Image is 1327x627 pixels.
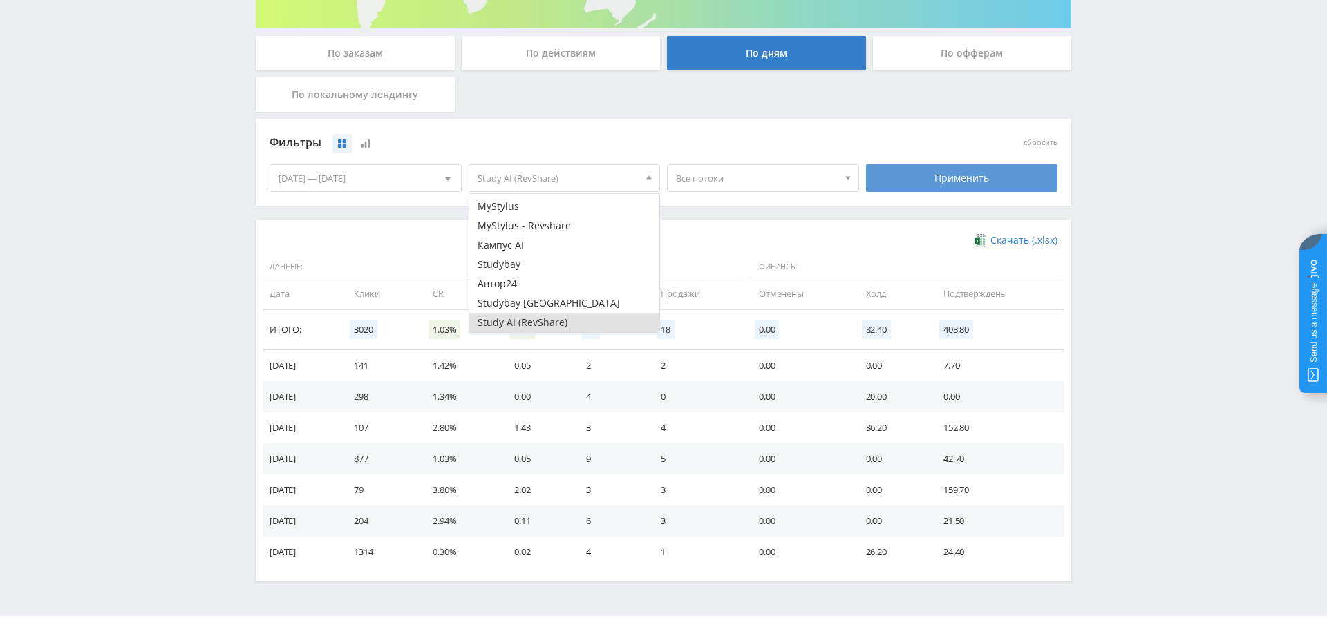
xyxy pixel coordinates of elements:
[647,443,744,474] td: 5
[469,216,660,235] button: MyStylus - Revshare
[572,505,647,537] td: 6
[1024,138,1057,147] button: сбросить
[852,278,930,309] td: Холд
[755,320,779,339] span: 0.00
[419,412,500,443] td: 2.80%
[873,36,1072,70] div: По офферам
[745,505,852,537] td: 0.00
[852,537,930,568] td: 26.20
[745,443,852,474] td: 0.00
[930,443,1064,474] td: 42.70
[676,165,838,191] span: Все потоки
[647,505,744,537] td: 3
[745,537,852,568] td: 0.00
[852,443,930,474] td: 0.00
[647,474,744,505] td: 3
[270,133,859,153] div: Фильтры
[500,443,572,474] td: 0.05
[930,505,1064,537] td: 21.50
[263,443,340,474] td: [DATE]
[852,350,930,381] td: 0.00
[340,412,419,443] td: 107
[745,381,852,412] td: 0.00
[930,474,1064,505] td: 159.70
[419,474,500,505] td: 3.80%
[340,537,419,568] td: 1314
[745,412,852,443] td: 0.00
[866,164,1058,192] div: Применить
[462,36,661,70] div: По действиям
[852,474,930,505] td: 0.00
[939,320,973,339] span: 408.80
[572,443,647,474] td: 9
[350,320,377,339] span: 3020
[500,412,572,443] td: 1.43
[930,412,1064,443] td: 152.80
[419,381,500,412] td: 1.34%
[500,381,572,412] td: 0.00
[263,350,340,381] td: [DATE]
[469,274,660,293] button: Автор24
[340,474,419,505] td: 79
[500,505,572,537] td: 0.11
[852,412,930,443] td: 36.20
[340,350,419,381] td: 141
[263,505,340,537] td: [DATE]
[572,474,647,505] td: 3
[263,381,340,412] td: [DATE]
[263,310,340,350] td: Итого:
[500,537,572,568] td: 0.02
[263,474,340,505] td: [DATE]
[647,350,744,381] td: 2
[930,350,1064,381] td: 7.70
[500,474,572,505] td: 2.02
[930,537,1064,568] td: 24.40
[572,537,647,568] td: 4
[419,350,500,381] td: 1.42%
[340,443,419,474] td: 877
[469,255,660,274] button: Studybay
[930,381,1064,412] td: 0.00
[975,233,986,247] img: xlsx
[469,293,660,313] button: Studybay [GEOGRAPHIC_DATA]
[667,36,866,70] div: По дням
[862,320,891,339] span: 82.40
[263,278,340,309] td: Дата
[340,278,419,309] td: Клики
[647,278,744,309] td: Продажи
[647,412,744,443] td: 4
[256,77,455,112] div: По локальному лендингу
[256,36,455,70] div: По заказам
[469,235,660,255] button: Кампус AI
[657,320,675,339] span: 18
[990,235,1057,246] span: Скачать (.xlsx)
[500,350,572,381] td: 0.05
[263,537,340,568] td: [DATE]
[975,233,1057,247] a: Скачать (.xlsx)
[340,505,419,537] td: 204
[270,165,461,191] div: [DATE] — [DATE]
[572,350,647,381] td: 2
[263,255,569,279] span: Данные:
[852,505,930,537] td: 0.00
[419,505,500,537] td: 2.94%
[852,381,930,412] td: 20.00
[572,412,647,443] td: 3
[749,255,1061,279] span: Финансы:
[647,537,744,568] td: 1
[745,278,852,309] td: Отменены
[930,278,1064,309] td: Подтверждены
[478,165,639,191] span: Study AI (RevShare)
[419,537,500,568] td: 0.30%
[263,412,340,443] td: [DATE]
[469,313,660,332] button: Study AI (RevShare)
[745,350,852,381] td: 0.00
[429,320,460,339] span: 1.03%
[340,381,419,412] td: 298
[572,381,647,412] td: 4
[745,474,852,505] td: 0.00
[469,197,660,216] button: MyStylus
[419,278,500,309] td: CR
[419,443,500,474] td: 1.03%
[647,381,744,412] td: 0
